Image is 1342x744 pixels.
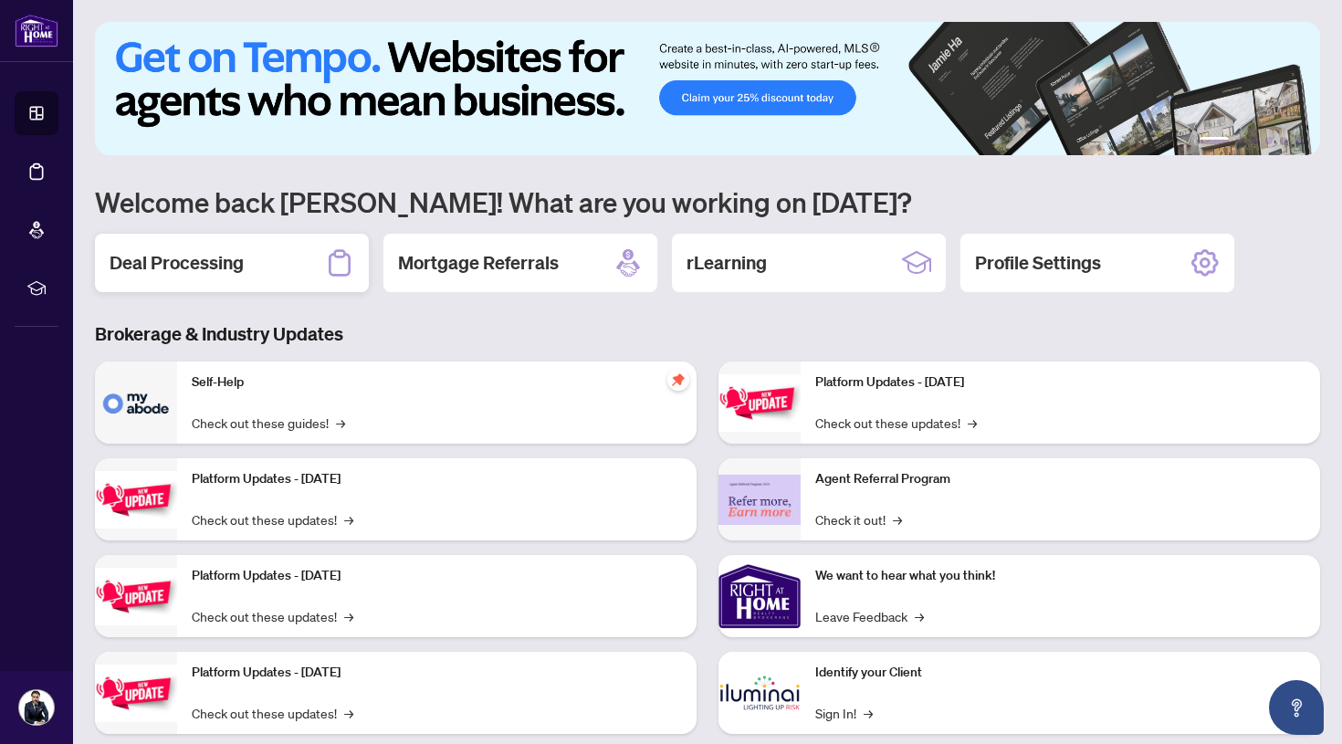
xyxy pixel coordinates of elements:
[718,555,801,637] img: We want to hear what you think!
[95,471,177,529] img: Platform Updates - September 16, 2025
[815,469,1305,489] p: Agent Referral Program
[1251,137,1258,144] button: 3
[1200,137,1229,144] button: 1
[192,413,345,433] a: Check out these guides!→
[718,374,801,432] img: Platform Updates - June 23, 2025
[344,703,353,723] span: →
[110,250,244,276] h2: Deal Processing
[667,369,689,391] span: pushpin
[336,413,345,433] span: →
[915,606,924,626] span: →
[1269,680,1324,735] button: Open asap
[815,606,924,626] a: Leave Feedback→
[1265,137,1273,144] button: 4
[398,250,559,276] h2: Mortgage Referrals
[815,663,1305,683] p: Identify your Client
[95,362,177,444] img: Self-Help
[95,665,177,722] img: Platform Updates - July 8, 2025
[968,413,977,433] span: →
[192,372,682,393] p: Self-Help
[1295,137,1302,144] button: 6
[975,250,1101,276] h2: Profile Settings
[815,509,902,529] a: Check it out!→
[864,703,873,723] span: →
[15,14,58,47] img: logo
[344,606,353,626] span: →
[192,509,353,529] a: Check out these updates!→
[192,566,682,586] p: Platform Updates - [DATE]
[718,475,801,525] img: Agent Referral Program
[893,509,902,529] span: →
[192,469,682,489] p: Platform Updates - [DATE]
[95,22,1320,155] img: Slide 0
[815,413,977,433] a: Check out these updates!→
[192,606,353,626] a: Check out these updates!→
[1236,137,1243,144] button: 2
[687,250,767,276] h2: rLearning
[19,690,54,725] img: Profile Icon
[815,372,1305,393] p: Platform Updates - [DATE]
[344,509,353,529] span: →
[95,321,1320,347] h3: Brokerage & Industry Updates
[95,568,177,625] img: Platform Updates - July 21, 2025
[718,652,801,734] img: Identify your Client
[1280,137,1287,144] button: 5
[815,703,873,723] a: Sign In!→
[815,566,1305,586] p: We want to hear what you think!
[192,703,353,723] a: Check out these updates!→
[192,663,682,683] p: Platform Updates - [DATE]
[95,184,1320,219] h1: Welcome back [PERSON_NAME]! What are you working on [DATE]?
